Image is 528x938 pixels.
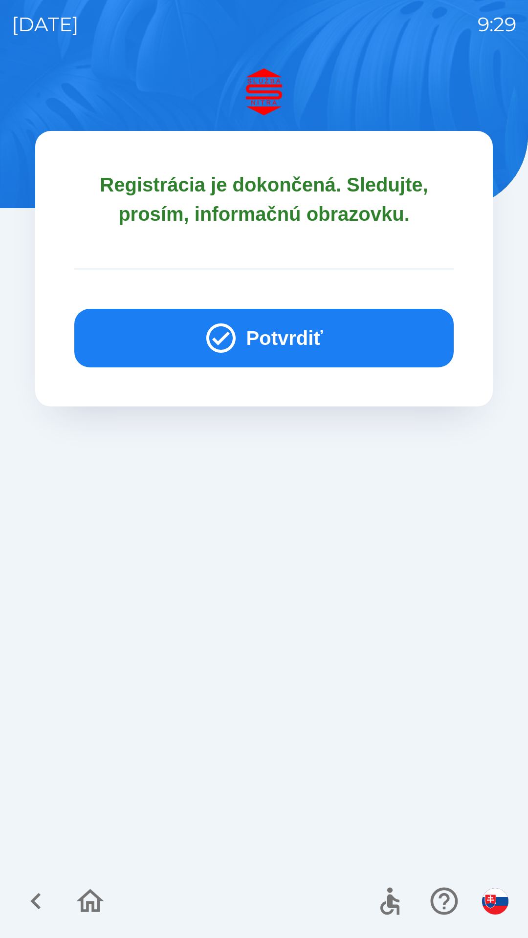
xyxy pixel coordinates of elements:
img: sk flag [482,888,508,915]
p: Registrácia je dokončená. Sledujte, prosím, informačnú obrazovku. [74,170,454,229]
p: [DATE] [12,10,79,39]
p: 9:29 [478,10,516,39]
button: Potvrdiť [74,309,454,367]
img: Logo [35,68,493,115]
